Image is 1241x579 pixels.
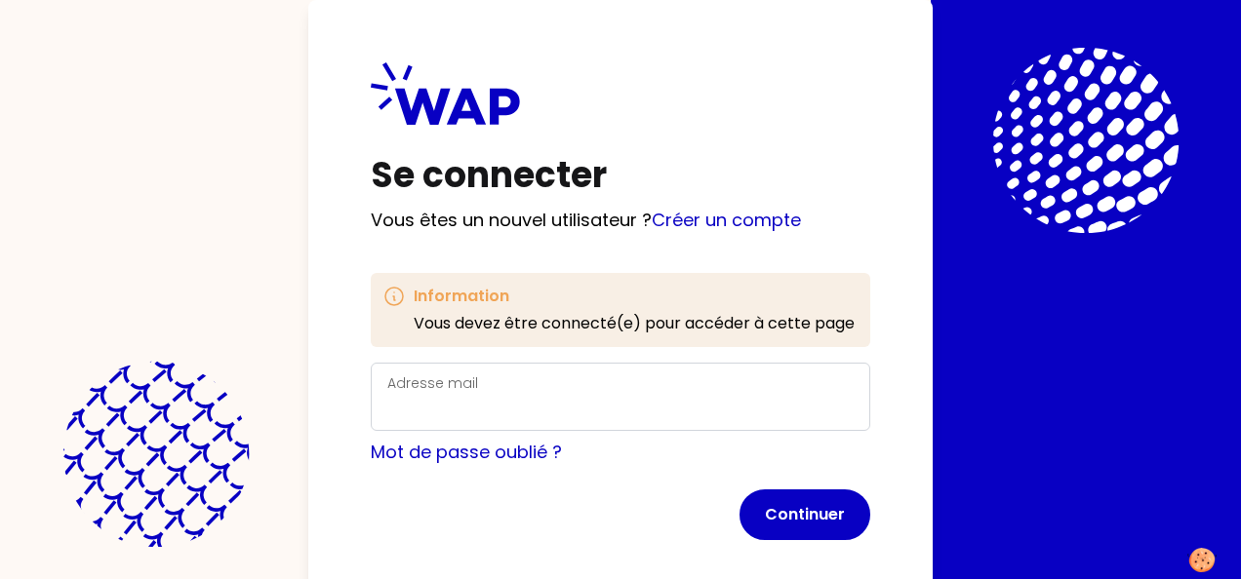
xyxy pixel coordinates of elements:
p: Vous êtes un nouvel utilisateur ? [371,207,870,234]
h3: Information [414,285,855,308]
label: Adresse mail [387,373,478,393]
a: Créer un compte [652,208,801,232]
p: Vous devez être connecté(e) pour accéder à cette page [414,312,855,335]
a: Mot de passe oublié ? [371,440,562,464]
h1: Se connecter [371,156,870,195]
button: Continuer [740,489,870,540]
